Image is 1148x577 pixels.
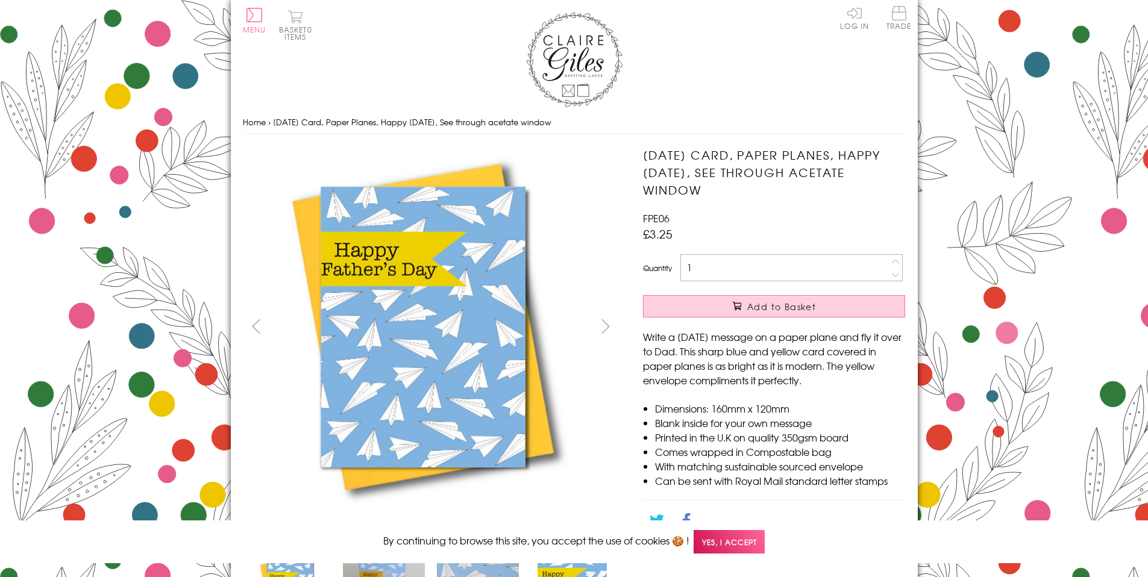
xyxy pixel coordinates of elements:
li: Comes wrapped in Compostable bag [655,444,905,459]
button: Menu [243,8,266,33]
span: Add to Basket [747,301,816,313]
p: Write a [DATE] message on a paper plane and fly it over to Dad. This sharp blue and yellow card c... [643,329,905,387]
nav: breadcrumbs [243,110,906,135]
li: With matching sustainable sourced envelope [655,459,905,473]
span: [DATE] Card, Paper Planes, Happy [DATE], See through acetate window [273,116,551,128]
span: FPE06 [643,211,670,225]
span: Trade [886,6,912,30]
label: Quantity [643,263,672,273]
button: Basket0 items [279,10,312,40]
a: Home [243,116,266,128]
a: Trade [886,6,912,32]
span: 0 items [284,24,312,42]
img: Claire Giles Greetings Cards [526,12,623,107]
span: › [268,116,271,128]
button: next [592,313,619,340]
a: Log In [840,6,869,30]
img: Father's Day Card, Paper Planes, Happy Father's Day, See through acetate window [242,146,604,508]
button: Add to Basket [643,295,905,317]
span: Menu [243,24,266,35]
button: prev [243,313,270,340]
span: Yes, I accept [694,530,765,554]
h1: [DATE] Card, Paper Planes, Happy [DATE], See through acetate window [643,146,905,198]
li: Dimensions: 160mm x 120mm [655,401,905,416]
li: Blank inside for your own message [655,416,905,430]
span: £3.25 [643,225,673,242]
img: Father's Day Card, Paper Planes, Happy Father's Day, See through acetate window [619,146,980,508]
li: Can be sent with Royal Mail standard letter stamps [655,473,905,488]
li: Printed in the U.K on quality 350gsm board [655,430,905,444]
